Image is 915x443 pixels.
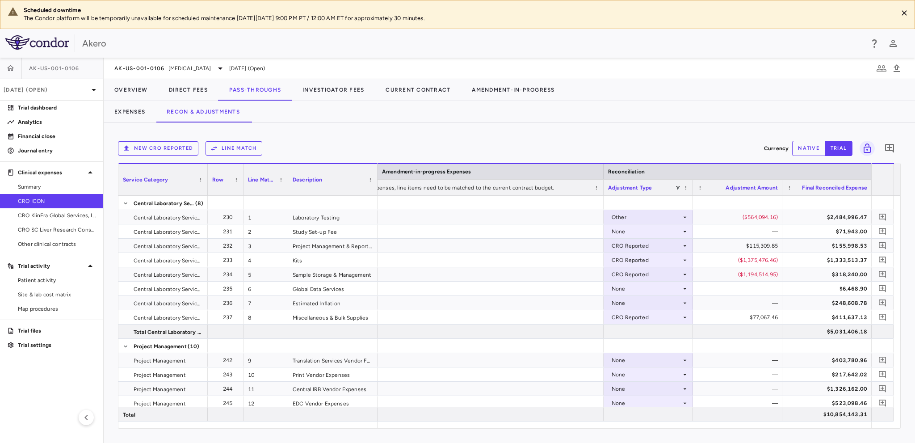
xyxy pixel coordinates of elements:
[790,267,867,282] div: $318,240.00
[701,210,778,224] div: ($564,094.16)
[802,185,867,191] span: Final Reconciled Expense
[134,225,202,239] span: Central Laboratory Services
[243,367,288,381] div: 10
[18,291,96,299] span: Site & lab cost matrix
[701,382,778,396] div: —
[790,224,867,239] div: $71,943.00
[18,183,96,191] span: Summary
[134,253,202,268] span: Central Laboratory Services
[608,185,652,191] span: Adjustment Type
[243,296,288,310] div: 7
[288,353,378,367] div: Translation Services Vendor Fees
[216,310,239,325] div: 237
[877,240,889,252] button: Add comment
[292,79,375,101] button: Investigator Fees
[123,408,135,422] span: Total
[898,6,911,20] button: Close
[877,268,889,280] button: Add comment
[701,310,778,325] div: $77,067.46
[878,313,887,321] svg: Add comment
[114,65,165,72] span: AK-US-001-0106
[134,311,202,325] span: Central Laboratory Services
[790,353,867,367] div: $403,780.96
[288,253,378,267] div: Kits
[612,253,681,267] div: CRO Reported
[877,283,889,295] button: Add comment
[18,169,85,177] p: Clinical expenses
[18,104,96,112] p: Trial dashboard
[612,367,681,382] div: None
[877,297,889,309] button: Add comment
[878,356,887,364] svg: Add comment
[293,177,323,183] span: Description
[134,368,186,382] span: Project Management
[243,382,288,396] div: 11
[878,384,887,393] svg: Add comment
[24,14,890,22] p: The Condor platform will be temporarily unavailable for scheduled maintenance [DATE][DATE] 9:00 P...
[288,396,378,410] div: EDC Vendor Expenses
[375,79,461,101] button: Current Contract
[288,239,378,253] div: Project Management & Reporting
[18,276,96,284] span: Patient activity
[790,367,867,382] div: $217,642.02
[701,353,778,367] div: —
[878,256,887,264] svg: Add comment
[790,282,867,296] div: $6,468.90
[104,79,158,101] button: Overview
[612,239,681,253] div: CRO Reported
[18,240,96,248] span: Other clinical contracts
[877,225,889,237] button: Add comment
[701,282,778,296] div: —
[877,254,889,266] button: Add comment
[878,241,887,250] svg: Add comment
[243,224,288,238] div: 2
[790,296,867,310] div: $248,608.78
[790,210,867,224] div: $2,484,996.47
[382,169,471,175] span: Amendment-in-progress Expenses
[216,253,239,267] div: 233
[158,79,218,101] button: Direct Fees
[18,226,96,234] span: CRO SC Liver Research Consortium LLC
[5,35,69,50] img: logo-full-SnFGN8VE.png
[18,197,96,205] span: CRO ICON
[877,397,889,409] button: Add comment
[877,383,889,395] button: Add comment
[877,354,889,366] button: Add comment
[104,101,156,122] button: Expenses
[29,65,80,72] span: AK-US-001-0106
[288,296,378,310] div: Estimated Inflation
[168,64,211,72] span: [MEDICAL_DATA]
[156,101,251,122] button: Recon & Adjustments
[18,341,96,349] p: Trial settings
[612,296,681,310] div: None
[877,211,889,223] button: Add comment
[878,284,887,293] svg: Add comment
[884,143,895,154] svg: Add comment
[288,224,378,238] div: Study Set-up Fee
[340,185,554,191] span: To compare expenses, line items need to be matched to the current contract budget.
[825,141,852,156] button: trial
[608,169,645,175] span: Reconciliation
[216,210,239,224] div: 230
[701,296,778,310] div: —
[134,397,186,411] span: Project Management
[612,210,681,224] div: Other
[18,211,96,219] span: CRO KlinEra Global Services, Inc
[790,396,867,410] div: $523,098.46
[790,239,867,253] div: $155,998.53
[878,270,887,278] svg: Add comment
[878,399,887,407] svg: Add comment
[134,382,186,397] span: Project Management
[243,282,288,295] div: 6
[612,382,681,396] div: None
[118,141,198,156] button: New CRO reported
[18,147,96,155] p: Journal entry
[790,325,867,339] div: $5,031,406.18
[188,339,200,354] span: (10)
[701,239,778,253] div: $115,309.85
[612,224,681,239] div: None
[790,253,867,267] div: $1,333,513.37
[792,141,825,156] button: native
[288,382,378,396] div: Central IRB Vendor Expenses
[134,354,186,368] span: Project Management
